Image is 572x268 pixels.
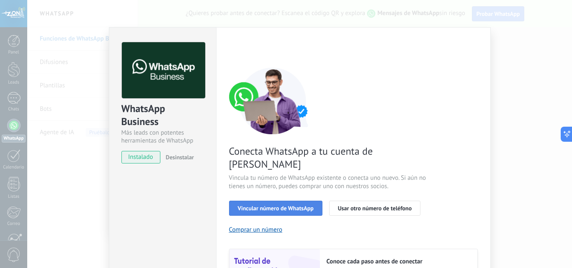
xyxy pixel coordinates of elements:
div: WhatsApp Business [121,102,204,129]
span: Vincula tu número de WhatsApp existente o conecta uno nuevo. Si aún no tienes un número, puedes c... [229,174,428,191]
span: Desinstalar [166,153,194,161]
span: Usar otro número de teléfono [338,205,412,211]
span: Conecta WhatsApp a tu cuenta de [PERSON_NAME] [229,145,428,171]
h2: Conoce cada paso antes de conectar [327,258,469,265]
img: connect number [229,67,317,134]
div: Más leads con potentes herramientas de WhatsApp [121,129,204,145]
button: Comprar un número [229,226,283,234]
button: Vincular número de WhatsApp [229,201,322,216]
span: Vincular número de WhatsApp [238,205,314,211]
span: instalado [122,151,160,163]
button: Usar otro número de teléfono [329,201,420,216]
button: Desinstalar [162,151,194,163]
img: logo_main.png [122,42,205,99]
